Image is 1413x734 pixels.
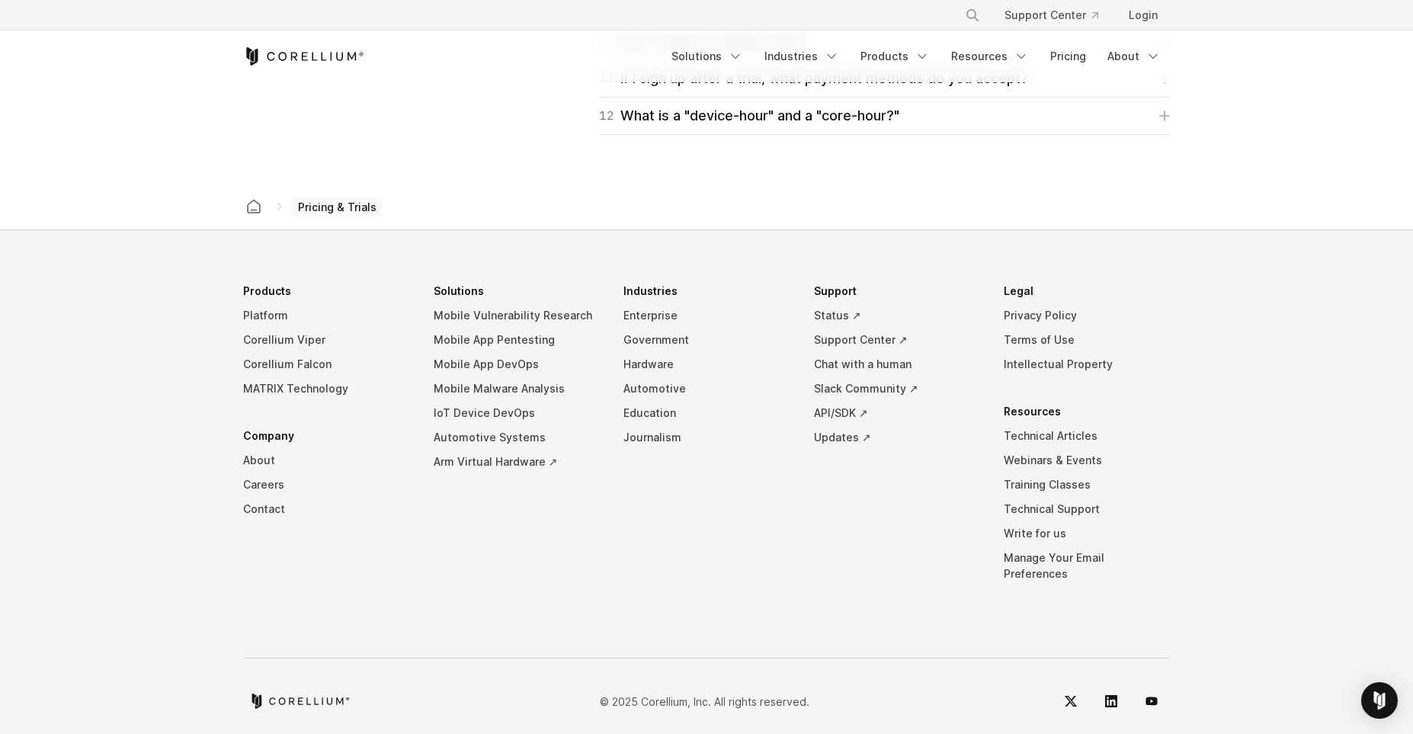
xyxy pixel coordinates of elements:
[814,425,980,450] a: Updates ↗
[1133,683,1170,720] a: YouTube
[947,2,1170,29] div: Navigation Menu
[1004,473,1170,497] a: Training Classes
[623,377,790,401] a: Automotive
[243,47,364,66] a: Corellium Home
[599,105,899,127] div: What is a "device-hour" and a "core-hour?"
[814,303,980,328] a: Status ↗
[243,377,409,401] a: MATRIX Technology
[942,43,1038,70] a: Resources
[992,2,1110,29] a: Support Center
[1093,683,1129,720] a: LinkedIn
[814,328,980,352] a: Support Center ↗
[240,196,268,217] a: Corellium home
[599,105,614,127] span: 12
[623,303,790,328] a: Enterprise
[1053,683,1089,720] a: Twitter
[1004,328,1170,352] a: Terms of Use
[623,401,790,425] a: Education
[434,450,600,474] a: Arm Virtual Hardware ↗
[600,694,809,710] p: © 2025 Corellium, Inc. All rights reserved.
[434,401,600,425] a: IoT Device DevOps
[1004,497,1170,521] a: Technical Support
[243,352,409,377] a: Corellium Falcon
[1004,303,1170,328] a: Privacy Policy
[243,328,409,352] a: Corellium Viper
[1004,448,1170,473] a: Webinars & Events
[243,303,409,328] a: Platform
[851,43,939,70] a: Products
[755,43,848,70] a: Industries
[1004,546,1170,586] a: Manage Your Email Preferences
[434,425,600,450] a: Automotive Systems
[292,197,383,218] span: Pricing & Trials
[1004,521,1170,546] a: Write for us
[814,401,980,425] a: API/SDK ↗
[1361,682,1398,719] div: Open Intercom Messenger
[662,43,752,70] a: Solutions
[1117,2,1170,29] a: Login
[243,279,1170,609] div: Navigation Menu
[1004,424,1170,448] a: Technical Articles
[434,377,600,401] a: Mobile Malware Analysis
[623,425,790,450] a: Journalism
[1098,43,1170,70] a: About
[243,448,409,473] a: About
[249,694,351,709] a: Corellium home
[959,2,986,29] button: Search
[243,497,409,521] a: Contact
[243,473,409,497] a: Careers
[434,328,600,352] a: Mobile App Pentesting
[599,105,1170,127] a: 12What is a "device-hour" and a "core-hour?"
[623,352,790,377] a: Hardware
[814,377,980,401] a: Slack Community ↗
[1041,43,1095,70] a: Pricing
[814,352,980,377] a: Chat with a human
[1004,352,1170,377] a: Intellectual Property
[434,303,600,328] a: Mobile Vulnerability Research
[434,352,600,377] a: Mobile App DevOps
[662,43,1170,70] div: Navigation Menu
[623,328,790,352] a: Government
